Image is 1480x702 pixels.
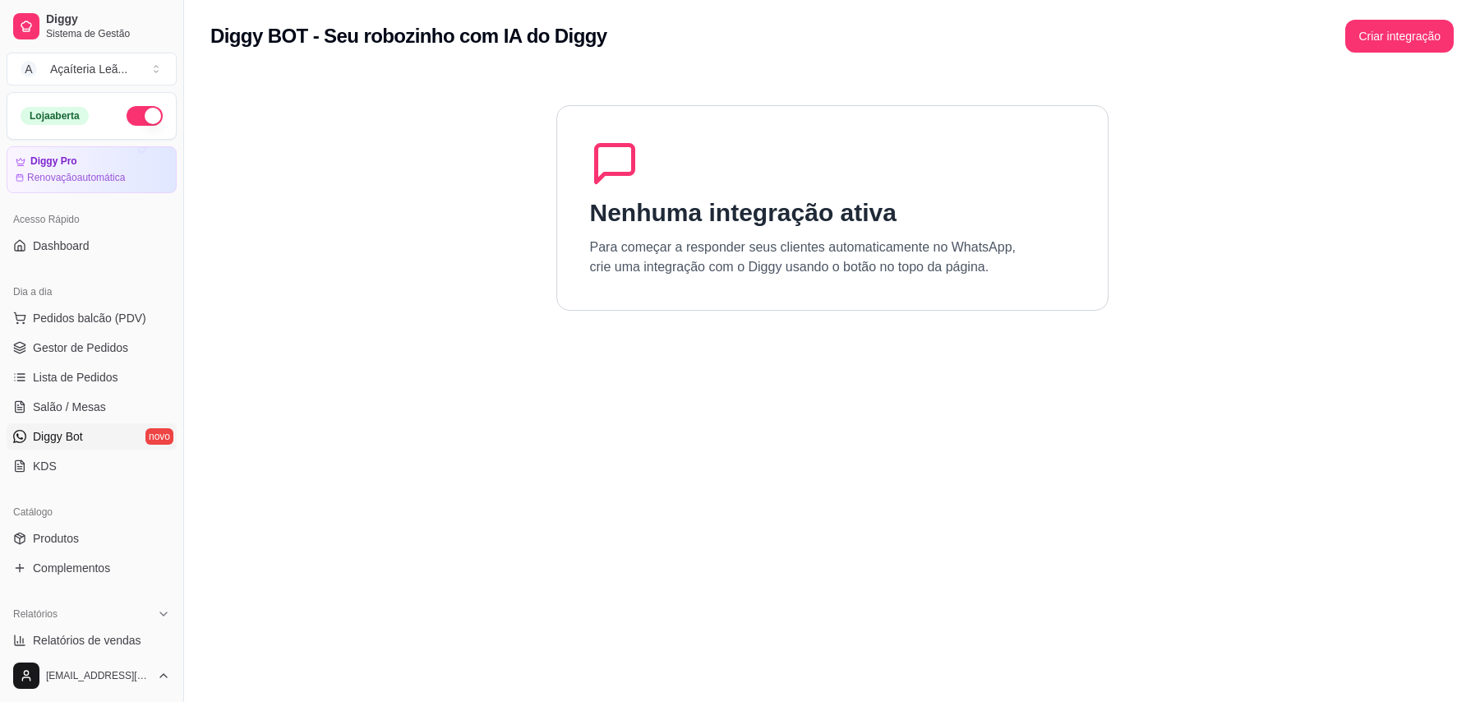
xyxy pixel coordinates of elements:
a: Dashboard [7,233,177,259]
button: [EMAIL_ADDRESS][DOMAIN_NAME] [7,656,177,695]
article: Diggy Pro [30,155,77,168]
button: Pedidos balcão (PDV) [7,305,177,331]
button: Criar integração [1345,20,1454,53]
div: Acesso Rápido [7,206,177,233]
a: Complementos [7,555,177,581]
a: KDS [7,453,177,479]
span: Dashboard [33,238,90,254]
span: Pedidos balcão (PDV) [33,310,146,326]
a: Produtos [7,525,177,552]
span: Sistema de Gestão [46,27,170,40]
h1: Nenhuma integração ativa [590,198,897,228]
span: Lista de Pedidos [33,369,118,386]
button: Alterar Status [127,106,163,126]
span: Diggy [46,12,170,27]
div: Dia a dia [7,279,177,305]
div: Açaíteria Leã ... [50,61,127,77]
span: A [21,61,37,77]
span: Salão / Mesas [33,399,106,415]
a: Diggy Botnovo [7,423,177,450]
div: Loja aberta [21,107,89,125]
span: Gestor de Pedidos [33,339,128,356]
span: Diggy Bot [33,428,83,445]
a: Relatórios de vendas [7,627,177,654]
a: Diggy ProRenovaçãoautomática [7,146,177,193]
div: Catálogo [7,499,177,525]
a: DiggySistema de Gestão [7,7,177,46]
a: Lista de Pedidos [7,364,177,390]
p: Para começar a responder seus clientes automaticamente no WhatsApp, crie uma integração com o Dig... [590,238,1017,277]
span: [EMAIL_ADDRESS][DOMAIN_NAME] [46,669,150,682]
span: Relatórios de vendas [33,632,141,649]
span: Complementos [33,560,110,576]
a: Gestor de Pedidos [7,335,177,361]
button: Select a team [7,53,177,85]
span: KDS [33,458,57,474]
span: Relatórios [13,607,58,621]
h2: Diggy BOT - Seu robozinho com IA do Diggy [210,23,607,49]
a: Salão / Mesas [7,394,177,420]
span: Produtos [33,530,79,547]
article: Renovação automática [27,171,125,184]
